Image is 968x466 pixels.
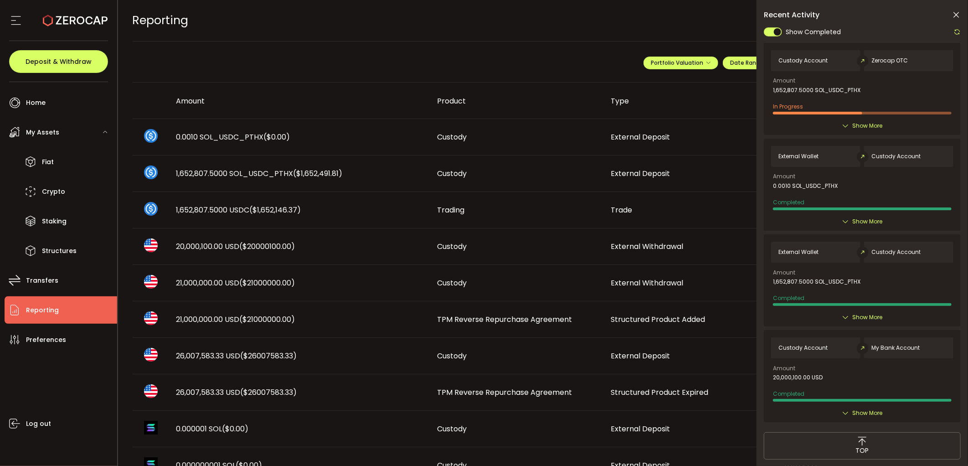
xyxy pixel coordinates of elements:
[9,50,108,73] button: Deposit & Withdraw
[786,27,841,37] span: Show Completed
[773,198,804,206] span: Completed
[651,59,711,67] span: Portfolio Valuation
[176,241,295,252] span: 20,000,100.00 USD
[773,390,804,398] span: Completed
[871,249,921,255] span: Custody Account
[778,153,819,160] span: External Wallet
[26,417,51,430] span: Log out
[611,314,705,325] span: Structured Product Added
[773,294,804,302] span: Completed
[773,366,795,371] span: Amount
[438,424,467,434] span: Custody
[611,387,709,398] span: Structured Product Expired
[852,409,882,418] span: Show More
[773,183,838,189] span: 0.0010 SOL_USDC_PTHX
[176,132,290,142] span: 0.0010 SOL_USDC_PTHX
[26,58,92,65] span: Deposit & Withdraw
[133,12,189,28] span: Reporting
[144,166,158,179] img: sol_usdc_pthx_portfolio.png
[611,205,633,215] span: Trade
[430,96,604,106] div: Product
[26,333,66,347] span: Preferences
[144,348,158,362] img: usd_portfolio.svg
[144,384,158,398] img: usd_portfolio.svg
[611,351,670,361] span: External Deposit
[144,421,158,435] img: sol_portfolio.png
[611,168,670,179] span: External Deposit
[773,87,860,93] span: 1,652,807.5000 SOL_USDC_PTHX
[438,132,467,142] span: Custody
[773,270,795,275] span: Amount
[169,96,430,106] div: Amount
[144,202,158,216] img: usdc_portfolio.svg
[922,422,968,466] iframe: Chat Widget
[176,424,249,434] span: 0.000001 SOL
[176,314,295,325] span: 21,000,000.00 USD
[871,153,921,160] span: Custody Account
[730,59,771,67] span: Date Range
[773,103,803,110] span: In Progress
[240,278,295,288] span: ($21000000.00)
[26,126,59,139] span: My Assets
[773,279,860,285] span: 1,652,807.5000 SOL_USDC_PTHX
[773,374,823,381] span: 20,000,100.00 USD
[26,96,46,109] span: Home
[438,168,467,179] span: Custody
[264,132,290,142] span: ($0.00)
[176,278,295,288] span: 21,000,000.00 USD
[250,205,301,215] span: ($1,652,146.37)
[176,387,297,398] span: 26,007,583.33 USD
[144,129,158,143] img: sol_usdc_pthx_portfolio.png
[773,78,795,83] span: Amount
[438,241,467,252] span: Custody
[611,278,684,288] span: External Withdrawal
[438,351,467,361] span: Custody
[778,57,828,64] span: Custody Account
[42,185,65,198] span: Crypto
[764,11,819,19] span: Recent Activity
[26,304,59,317] span: Reporting
[438,314,572,325] span: TPM Reverse Repurchase Agreement
[176,351,297,361] span: 26,007,583.33 USD
[144,238,158,252] img: usd_portfolio.svg
[176,205,301,215] span: 1,652,807.5000 USDC
[240,314,295,325] span: ($21000000.00)
[241,351,297,361] span: ($26007583.33)
[611,424,670,434] span: External Deposit
[438,278,467,288] span: Custody
[240,241,295,252] span: ($20000100.00)
[438,387,572,398] span: TPM Reverse Repurchase Agreement
[723,57,778,69] button: Date Range
[241,387,297,398] span: ($26007583.33)
[42,215,67,228] span: Staking
[604,96,777,106] div: Type
[871,345,920,351] span: My Bank Account
[852,217,882,226] span: Show More
[222,424,249,434] span: ($0.00)
[26,274,58,287] span: Transfers
[144,275,158,289] img: usd_portfolio.svg
[42,244,77,258] span: Structures
[611,241,684,252] span: External Withdrawal
[42,155,54,169] span: Fiat
[852,121,882,130] span: Show More
[644,57,718,69] button: Portfolio Valuation
[611,132,670,142] span: External Deposit
[778,249,819,255] span: External Wallet
[852,313,882,322] span: Show More
[176,168,343,179] span: 1,652,807.5000 SOL_USDC_PTHX
[293,168,343,179] span: ($1,652,491.81)
[871,57,908,64] span: Zerocap OTC
[778,345,828,351] span: Custody Account
[144,311,158,325] img: usd_portfolio.svg
[855,446,869,456] span: TOP
[773,174,795,179] span: Amount
[438,205,465,215] span: Trading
